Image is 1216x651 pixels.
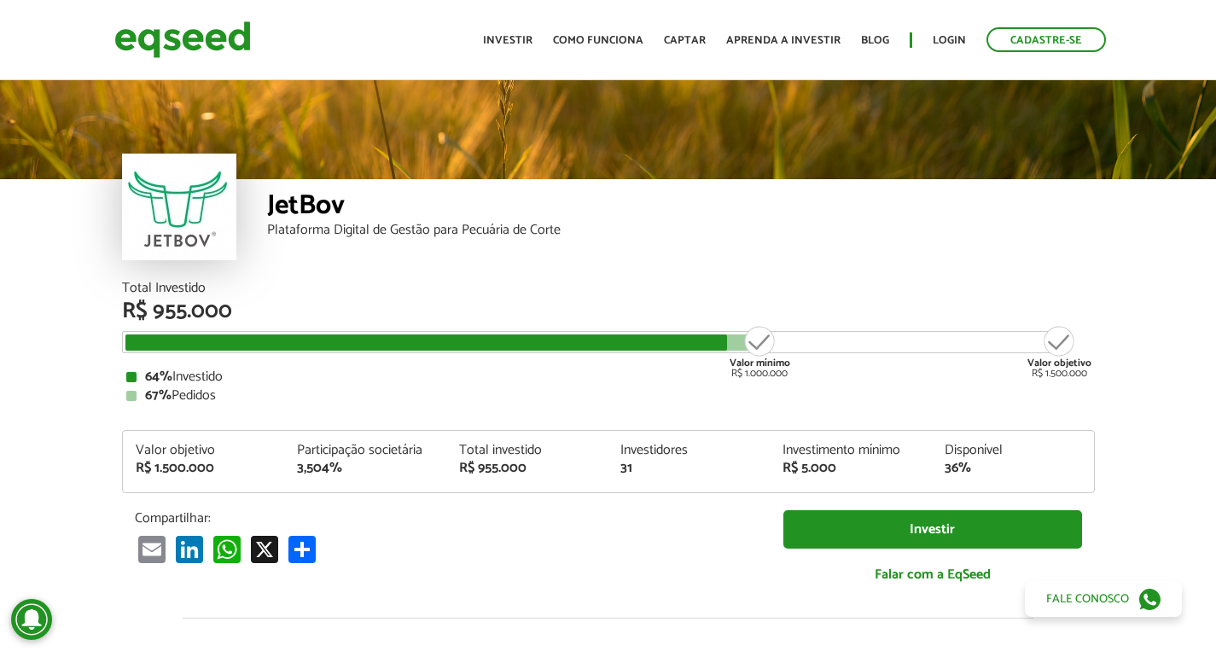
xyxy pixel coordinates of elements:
div: Plataforma Digital de Gestão para Pecuária de Corte [267,224,1095,237]
div: Total Investido [122,282,1095,295]
div: JetBov [267,192,1095,224]
strong: 64% [145,365,172,388]
a: Email [135,535,169,563]
div: 31 [620,462,757,475]
p: Compartilhar: [135,510,758,526]
a: Investir [783,510,1082,549]
a: Share [285,535,319,563]
div: R$ 1.500.000 [136,462,272,475]
strong: 67% [145,384,172,407]
div: Valor objetivo [136,444,272,457]
a: Login [933,35,966,46]
a: Fale conosco [1025,581,1182,617]
div: R$ 955.000 [459,462,596,475]
img: EqSeed [114,17,251,62]
a: LinkedIn [172,535,207,563]
div: 36% [945,462,1081,475]
div: R$ 5.000 [783,462,919,475]
a: Como funciona [553,35,643,46]
strong: Valor mínimo [730,355,790,371]
div: R$ 1.000.000 [728,324,792,379]
div: Pedidos [126,389,1091,403]
a: Blog [861,35,889,46]
div: 3,504% [297,462,433,475]
div: R$ 1.500.000 [1027,324,1091,379]
div: Disponível [945,444,1081,457]
a: Captar [664,35,706,46]
div: Investido [126,370,1091,384]
a: Cadastre-se [986,27,1106,52]
div: Investidores [620,444,757,457]
a: WhatsApp [210,535,244,563]
strong: Valor objetivo [1027,355,1091,371]
a: X [247,535,282,563]
div: R$ 955.000 [122,300,1095,323]
div: Total investido [459,444,596,457]
a: Aprenda a investir [726,35,841,46]
a: Investir [483,35,532,46]
div: Investimento mínimo [783,444,919,457]
a: Falar com a EqSeed [783,557,1082,592]
div: Participação societária [297,444,433,457]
